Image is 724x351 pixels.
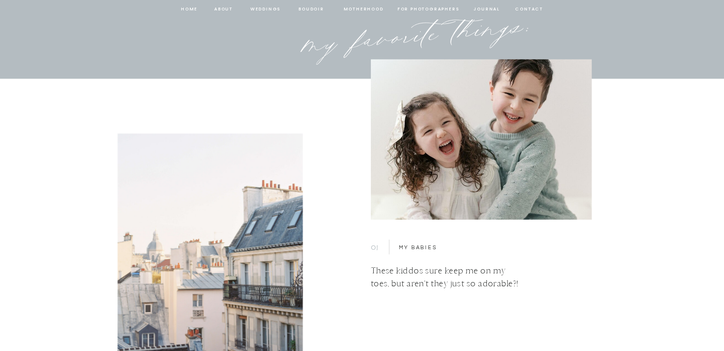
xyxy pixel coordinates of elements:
[371,264,526,303] p: These kiddos sure keep me on my toes, but aren't they just so adorable?!
[514,5,545,14] a: contact
[180,5,198,14] a: home
[472,5,502,14] a: journal
[298,5,325,14] a: BOUDOIR
[397,5,459,14] a: for photographers
[214,5,234,14] a: about
[371,241,383,257] div: 01
[302,13,559,62] p: my favorite things:
[399,243,469,255] p: my babies
[344,5,383,14] a: Motherhood
[249,5,282,14] a: Weddings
